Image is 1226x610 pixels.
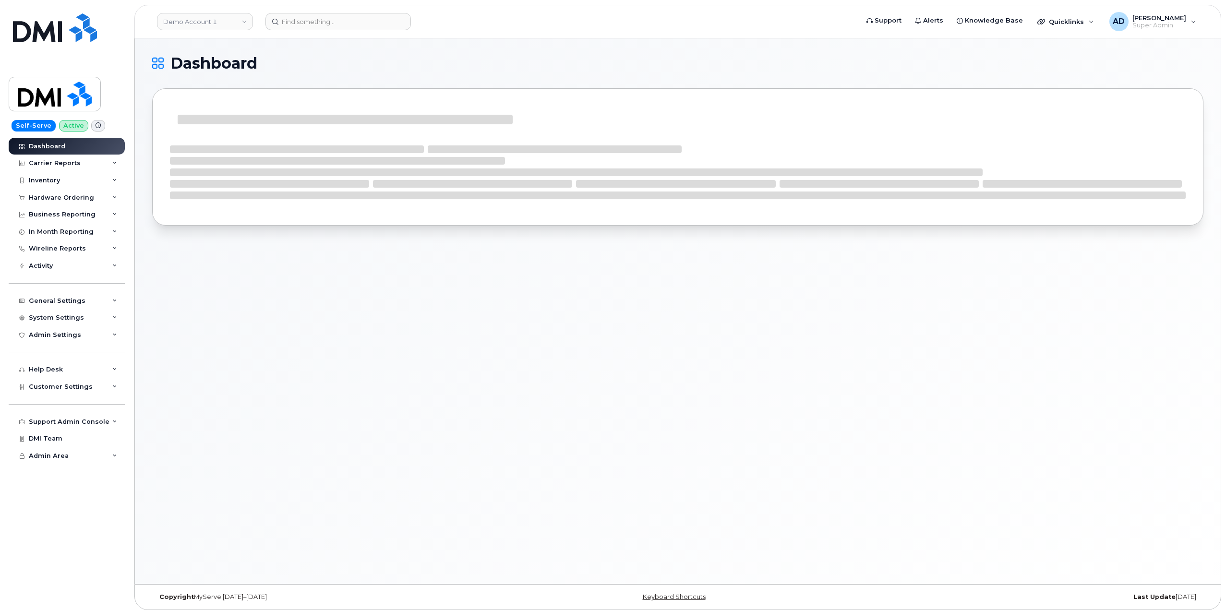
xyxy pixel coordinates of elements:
div: MyServe [DATE]–[DATE] [152,593,503,601]
strong: Copyright [159,593,194,600]
a: Keyboard Shortcuts [643,593,706,600]
strong: Last Update [1133,593,1176,600]
span: Dashboard [170,56,257,71]
div: [DATE] [853,593,1203,601]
